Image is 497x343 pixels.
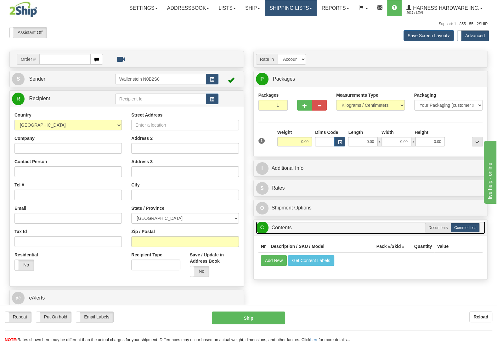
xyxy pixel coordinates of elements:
span: Rate in [256,54,278,65]
span: x [377,137,382,146]
label: Put On hold [36,312,71,322]
th: Quantity [412,241,435,252]
div: live help - online [5,4,58,11]
button: Save Screen Layout [404,30,454,41]
label: Packages [258,92,279,98]
label: Width [381,129,394,135]
label: Save / Update in Address Book [190,252,239,264]
label: Country [14,112,31,118]
span: Recipient [29,96,50,101]
label: Assistant Off [10,27,47,38]
label: Length [348,129,363,135]
a: R Recipient [12,92,104,105]
a: P Packages [256,73,485,86]
label: Address 3 [131,158,153,165]
a: Reports [317,0,353,16]
label: City [131,182,139,188]
button: Get Content Labels [288,255,334,266]
label: Measurements Type [336,92,378,98]
img: logo2617.jpg [9,2,37,17]
th: Pack #/Skid # [374,241,412,252]
a: @ eAlerts [12,292,241,305]
input: Sender Id [115,74,206,84]
label: Street Address [131,112,162,118]
span: Harness Hardware Inc. [411,5,479,11]
label: Repeat [5,312,31,322]
span: C [256,221,268,234]
span: P [256,73,268,85]
label: Advanced [457,31,489,41]
span: S [12,73,25,85]
label: Commodities [451,223,480,232]
span: $ [256,182,268,195]
label: No [15,260,34,270]
label: Weight [277,129,292,135]
th: Nr [258,241,268,252]
a: $Rates [256,182,485,195]
span: Order # [17,54,39,65]
a: CContents [256,221,485,234]
a: Settings [125,0,162,16]
th: Value [434,241,451,252]
span: R [12,93,25,105]
a: OShipment Options [256,202,485,214]
a: IAdditional Info [256,162,485,175]
label: Recipient Type [131,252,162,258]
label: Tel # [14,182,24,188]
b: Reload [473,314,488,319]
label: Email Labels [76,312,113,322]
a: Addressbook [162,0,214,16]
label: Tax Id [14,228,27,235]
label: Zip / Postal [131,228,155,235]
div: Support: 1 - 855 - 55 - 2SHIP [9,21,488,27]
label: State / Province [131,205,164,211]
label: Company [14,135,35,141]
label: Address 2 [131,135,153,141]
label: Email [14,205,26,211]
label: Residential [14,252,38,258]
a: S Sender [12,73,115,86]
a: Harness Hardware Inc. 2617 / Levi [402,0,487,16]
a: here [310,337,319,342]
button: Reload [469,312,492,322]
a: Shipping lists [265,0,317,16]
label: No [190,266,209,277]
span: @ [12,292,25,304]
span: 2617 / Levi [406,10,454,16]
label: Packaging [414,92,436,98]
input: Recipient Id [115,94,206,104]
iframe: chat widget [483,139,496,203]
label: Documents [425,223,451,232]
th: Description / SKU / Model [268,241,374,252]
button: Ship [212,312,285,324]
span: I [256,162,268,175]
span: Packages [273,76,295,82]
span: Sender [29,76,45,82]
div: ... [472,137,483,146]
a: Ship [240,0,265,16]
label: Dims Code [315,129,338,135]
a: Lists [214,0,240,16]
button: Add New [261,255,287,266]
input: Enter a location [131,120,239,130]
span: 1 [258,138,265,144]
span: NOTE: [5,337,17,342]
label: Height [415,129,428,135]
span: x [411,137,415,146]
span: eAlerts [29,295,45,300]
span: O [256,202,268,214]
label: Contact Person [14,158,47,165]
